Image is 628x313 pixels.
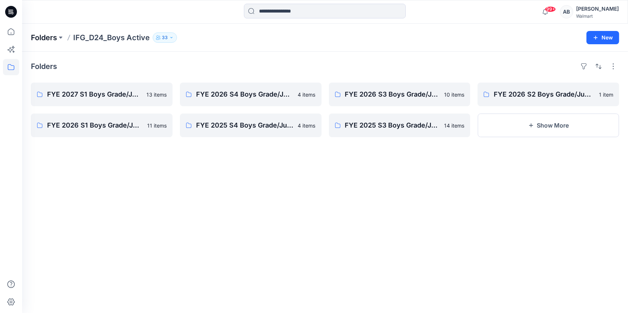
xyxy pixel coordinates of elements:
[560,5,573,18] div: AB
[73,32,150,43] p: IFG_D24_Boys Active
[153,32,177,43] button: 33
[599,91,613,98] p: 1 item
[196,89,294,100] p: FYE 2026 S4 Boys Grade/Jump size review
[31,83,173,106] a: FYE 2027 S1 Boys Grade/Jump size review - ASTM grades13 items
[162,34,168,42] p: 33
[47,120,143,131] p: FYE 2026 S1 Boys Grade/Jump size review
[444,91,464,98] p: 10 items
[180,83,322,106] a: FYE 2026 S4 Boys Grade/Jump size review4 items
[478,83,619,106] a: FYE 2026 S2 Boys Grade/Jump size review1 item
[31,62,57,71] h4: Folders
[31,32,57,43] a: Folders
[478,114,619,137] button: Show More
[576,13,619,19] div: Walmart
[329,114,471,137] a: FYE 2025 S3 Boys Grade/Jump size review14 items
[146,91,167,98] p: 13 items
[196,120,294,131] p: FYE 2025 S4 Boys Grade/Jump size review
[494,89,595,100] p: FYE 2026 S2 Boys Grade/Jump size review
[329,83,471,106] a: FYE 2026 S3 Boys Grade/Jump size review10 items
[31,114,173,137] a: FYE 2026 S1 Boys Grade/Jump size review11 items
[147,122,167,129] p: 11 items
[444,122,464,129] p: 14 items
[586,31,619,44] button: New
[180,114,322,137] a: FYE 2025 S4 Boys Grade/Jump size review4 items
[298,91,316,98] p: 4 items
[345,120,440,131] p: FYE 2025 S3 Boys Grade/Jump size review
[345,89,440,100] p: FYE 2026 S3 Boys Grade/Jump size review
[298,122,316,129] p: 4 items
[545,6,556,12] span: 99+
[47,89,142,100] p: FYE 2027 S1 Boys Grade/Jump size review - ASTM grades
[576,4,619,13] div: [PERSON_NAME]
